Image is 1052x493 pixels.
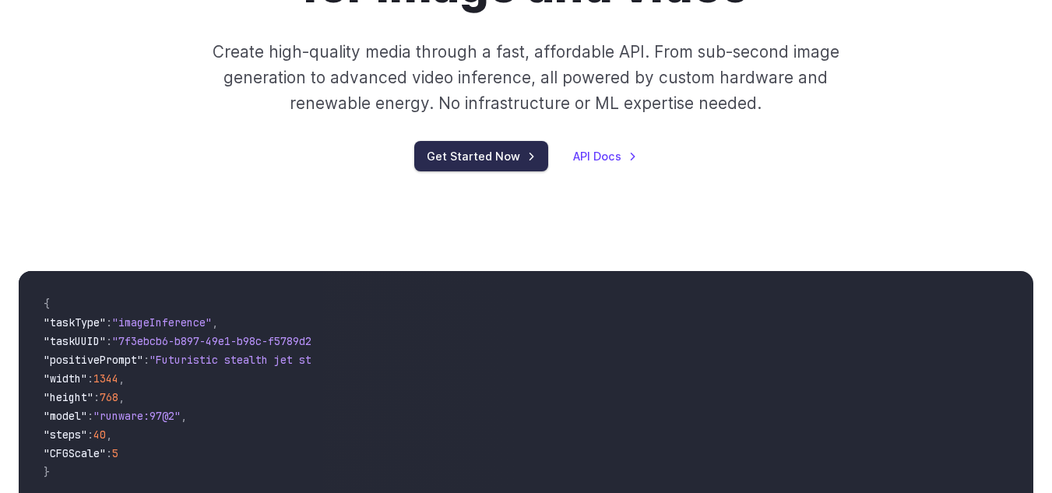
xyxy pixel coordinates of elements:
[44,372,87,386] span: "width"
[106,334,112,348] span: :
[44,428,87,442] span: "steps"
[44,390,93,404] span: "height"
[44,465,50,479] span: }
[93,409,181,423] span: "runware:97@2"
[106,446,112,460] span: :
[181,409,187,423] span: ,
[44,353,143,367] span: "positivePrompt"
[87,428,93,442] span: :
[112,334,349,348] span: "7f3ebcb6-b897-49e1-b98c-f5789d2d40d7"
[100,390,118,404] span: 768
[93,372,118,386] span: 1344
[573,147,637,165] a: API Docs
[212,315,218,329] span: ,
[87,409,93,423] span: :
[87,372,93,386] span: :
[112,446,118,460] span: 5
[93,390,100,404] span: :
[44,297,50,311] span: {
[112,315,212,329] span: "imageInference"
[414,141,548,171] a: Get Started Now
[106,428,112,442] span: ,
[44,315,106,329] span: "taskType"
[118,390,125,404] span: ,
[143,353,150,367] span: :
[44,334,106,348] span: "taskUUID"
[118,372,125,386] span: ,
[93,428,106,442] span: 40
[150,353,716,367] span: "Futuristic stealth jet streaking through a neon-lit cityscape with glowing purple exhaust"
[44,446,106,460] span: "CFGScale"
[202,39,851,117] p: Create high-quality media through a fast, affordable API. From sub-second image generation to adv...
[44,409,87,423] span: "model"
[106,315,112,329] span: :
